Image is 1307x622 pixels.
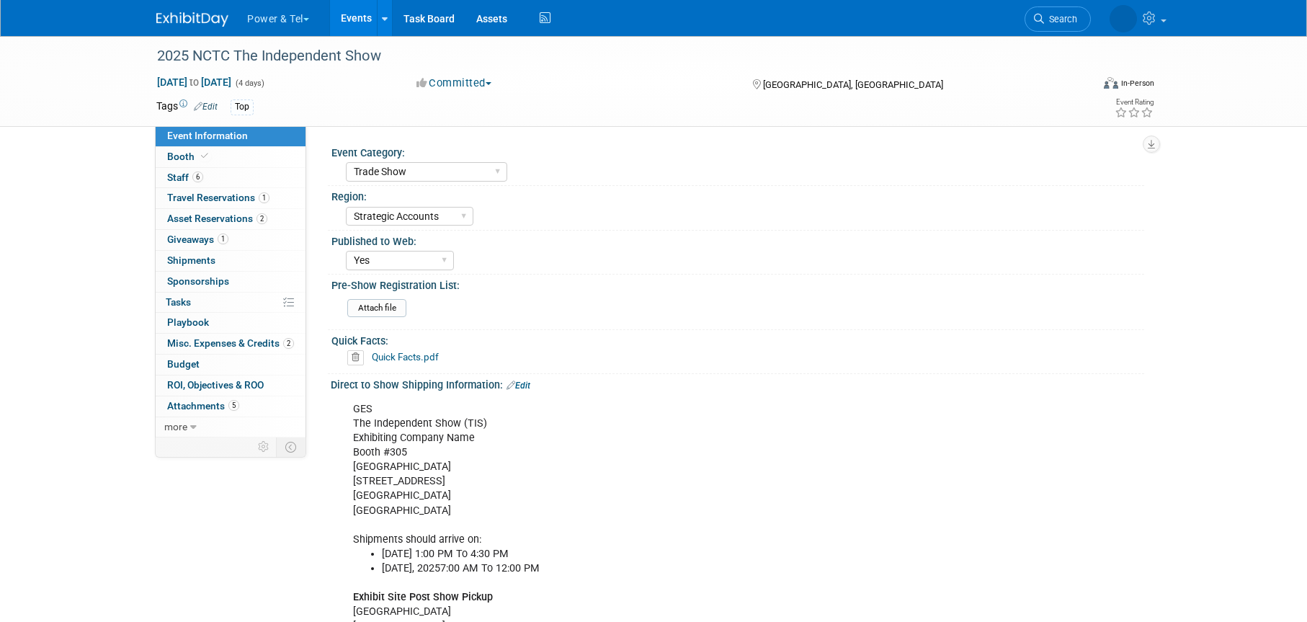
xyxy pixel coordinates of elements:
[156,313,305,333] a: Playbook
[234,79,264,88] span: (4 days)
[331,231,1144,249] div: Published to Web:
[167,316,209,328] span: Playbook
[192,172,203,182] span: 6
[156,376,305,396] a: ROI, Objectives & ROO
[353,591,493,603] b: Exhibit Site Post Show Pickup
[156,209,305,229] a: Asset Reservations2
[331,374,1151,393] div: Direct to Show Shipping Information:
[156,76,232,89] span: [DATE] [DATE]
[231,99,254,115] div: Top
[167,337,294,349] span: Misc. Expenses & Credits
[277,437,306,456] td: Toggle Event Tabs
[331,186,1144,204] div: Region:
[1115,99,1154,106] div: Event Rating
[156,293,305,313] a: Tasks
[156,99,218,115] td: Tags
[1120,78,1154,89] div: In-Person
[152,43,1069,69] div: 2025 NCTC The Independent Show
[156,417,305,437] a: more
[166,296,191,308] span: Tasks
[331,142,1144,160] div: Event Category:
[259,192,269,203] span: 1
[1006,75,1154,97] div: Event Format
[218,234,228,244] span: 1
[228,400,239,411] span: 5
[331,330,1144,348] div: Quick Facts:
[167,400,239,412] span: Attachments
[156,334,305,354] a: Misc. Expenses & Credits2
[156,188,305,208] a: Travel Reservations1
[187,76,201,88] span: to
[167,213,267,224] span: Asset Reservations
[194,102,218,112] a: Edit
[1110,5,1137,32] img: Melissa Seibring
[251,437,277,456] td: Personalize Event Tab Strip
[167,151,211,162] span: Booth
[167,234,228,245] span: Giveaways
[164,421,187,432] span: more
[167,130,248,141] span: Event Information
[201,152,208,160] i: Booth reservation complete
[156,396,305,417] a: Attachments5
[167,254,215,266] span: Shipments
[156,12,228,27] img: ExhibitDay
[1044,14,1077,25] span: Search
[382,561,983,576] li: [DATE], 20257:00 AM To 12:00 PM
[382,547,983,561] li: [DATE] 1:00 PM To 4:30 PM
[507,381,530,391] a: Edit
[167,379,264,391] span: ROI, Objectives & ROO
[167,192,269,203] span: Travel Reservations
[167,172,203,183] span: Staff
[156,272,305,292] a: Sponsorships
[411,76,497,91] button: Committed
[167,358,200,370] span: Budget
[372,351,439,363] a: Quick Facts.pdf
[156,147,305,167] a: Booth
[283,338,294,349] span: 2
[167,275,229,287] span: Sponsorships
[763,79,943,90] span: [GEOGRAPHIC_DATA], [GEOGRAPHIC_DATA]
[1104,77,1118,89] img: Format-Inperson.png
[156,230,305,250] a: Giveaways1
[156,126,305,146] a: Event Information
[156,251,305,271] a: Shipments
[156,168,305,188] a: Staff6
[156,355,305,375] a: Budget
[1025,6,1091,32] a: Search
[347,352,370,363] a: Delete attachment?
[257,213,267,224] span: 2
[331,275,1144,293] div: Pre-Show Registration List:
